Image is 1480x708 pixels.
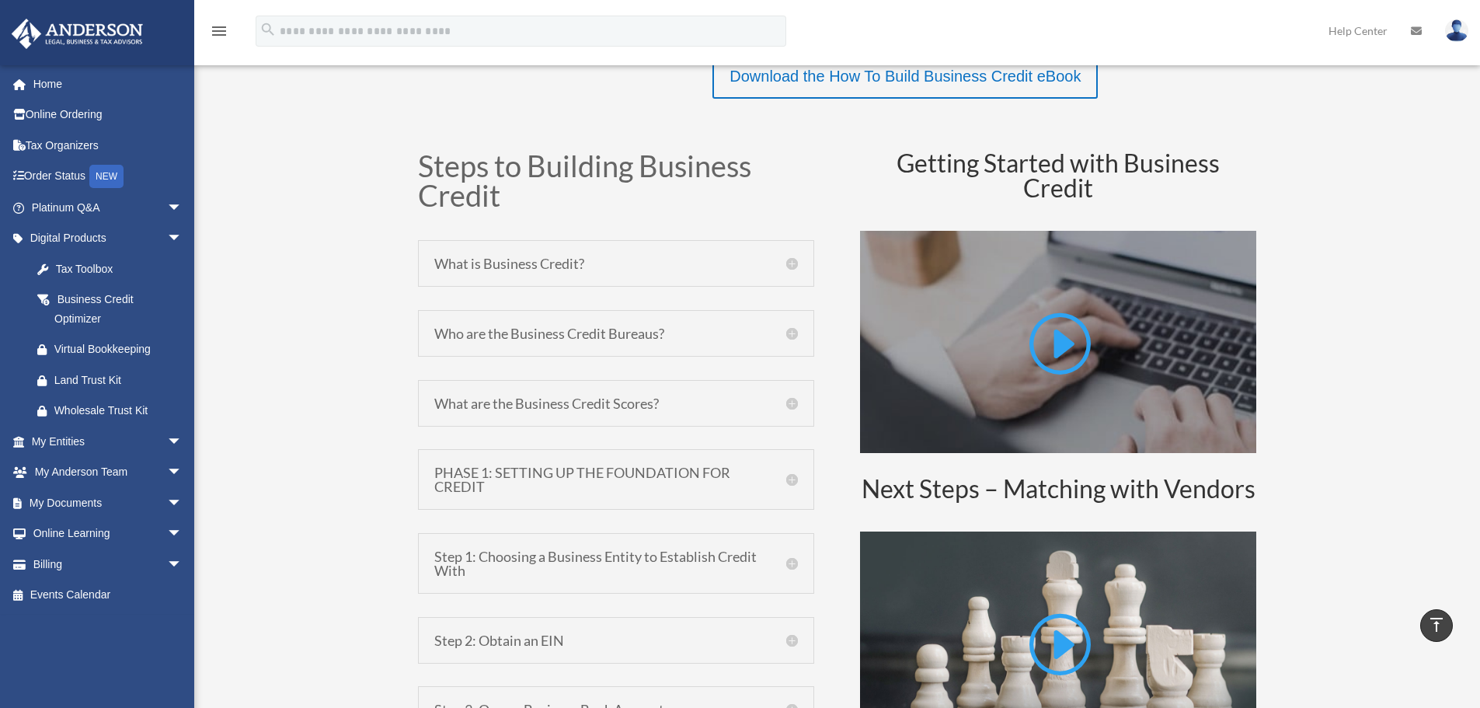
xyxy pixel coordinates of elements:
[11,192,206,223] a: Platinum Q&Aarrow_drop_down
[1445,19,1468,42] img: User Pic
[22,334,206,365] a: Virtual Bookkeeping
[167,549,198,581] span: arrow_drop_down
[11,457,206,488] a: My Anderson Teamarrow_drop_down
[11,549,206,580] a: Billingarrow_drop_down
[11,580,206,611] a: Events Calendar
[54,260,186,279] div: Tax Toolbox
[1420,609,1453,642] a: vertical_align_top
[434,396,798,410] h5: What are the Business Credit Scores?
[1427,616,1446,634] i: vertical_align_top
[89,165,124,188] div: NEW
[210,22,228,40] i: menu
[167,518,198,550] span: arrow_drop_down
[167,223,198,255] span: arrow_drop_down
[11,161,206,193] a: Order StatusNEW
[434,466,798,494] h5: PHASE 1: SETTING UP THE FOUNDATION FOR CREDIT
[11,487,206,518] a: My Documentsarrow_drop_down
[54,371,186,390] div: Land Trust Kit
[11,518,206,549] a: Online Learningarrow_drop_down
[22,284,198,334] a: Business Credit Optimizer
[11,223,206,254] a: Digital Productsarrow_drop_down
[22,396,206,427] a: Wholesale Trust Kit
[11,99,206,131] a: Online Ordering
[22,253,206,284] a: Tax Toolbox
[54,401,186,420] div: Wholesale Trust Kit
[434,633,798,647] h5: Step 2: Obtain an EIN
[11,130,206,161] a: Tax Organizers
[434,326,798,340] h5: Who are the Business Credit Bureaus?
[434,549,798,577] h5: Step 1: Choosing a Business Entity to Establish Credit With
[167,487,198,519] span: arrow_drop_down
[22,364,206,396] a: Land Trust Kit
[7,19,148,49] img: Anderson Advisors Platinum Portal
[210,27,228,40] a: menu
[11,426,206,457] a: My Entitiesarrow_drop_down
[712,57,1098,99] a: Download the How To Build Business Credit eBook
[167,457,198,489] span: arrow_drop_down
[862,473,1255,504] span: Next Steps – Matching with Vendors
[434,256,798,270] h5: What is Business Credit?
[54,340,186,359] div: Virtual Bookkeeping
[259,21,277,38] i: search
[167,426,198,458] span: arrow_drop_down
[167,192,198,224] span: arrow_drop_down
[54,290,179,328] div: Business Credit Optimizer
[418,151,814,218] h1: Steps to Building Business Credit
[11,68,206,99] a: Home
[897,148,1220,203] span: Getting Started with Business Credit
